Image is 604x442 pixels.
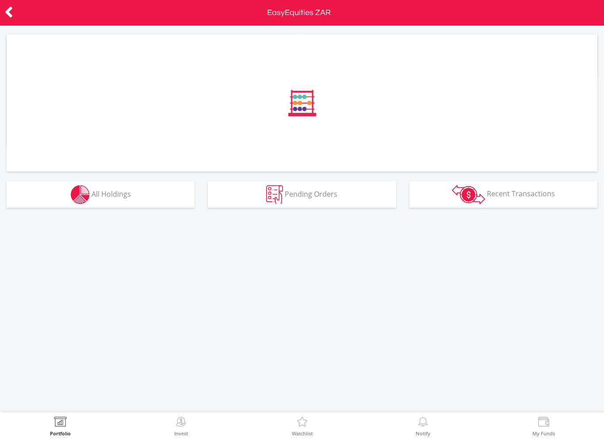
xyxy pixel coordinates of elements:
[295,417,309,429] img: Watchlist
[7,181,195,208] button: All Holdings
[409,181,597,208] button: Recent Transactions
[50,417,71,436] a: Portfolio
[416,417,430,436] a: Notify
[54,417,67,429] img: View Portfolio
[292,417,313,436] a: Watchlist
[266,185,283,204] img: pending_instructions-wht.png
[292,431,313,436] label: Watchlist
[537,417,550,429] img: View Funds
[174,417,188,429] img: Invest Now
[92,189,131,198] span: All Holdings
[487,189,555,198] span: Recent Transactions
[285,189,337,198] span: Pending Orders
[532,417,555,436] a: My Funds
[50,431,71,436] label: Portfolio
[174,417,188,436] a: Invest
[174,431,188,436] label: Invest
[416,431,430,436] label: Notify
[71,185,90,204] img: holdings-wht.png
[532,431,555,436] label: My Funds
[416,417,430,429] img: View Notifications
[208,181,396,208] button: Pending Orders
[452,185,485,204] img: transactions-zar-wht.png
